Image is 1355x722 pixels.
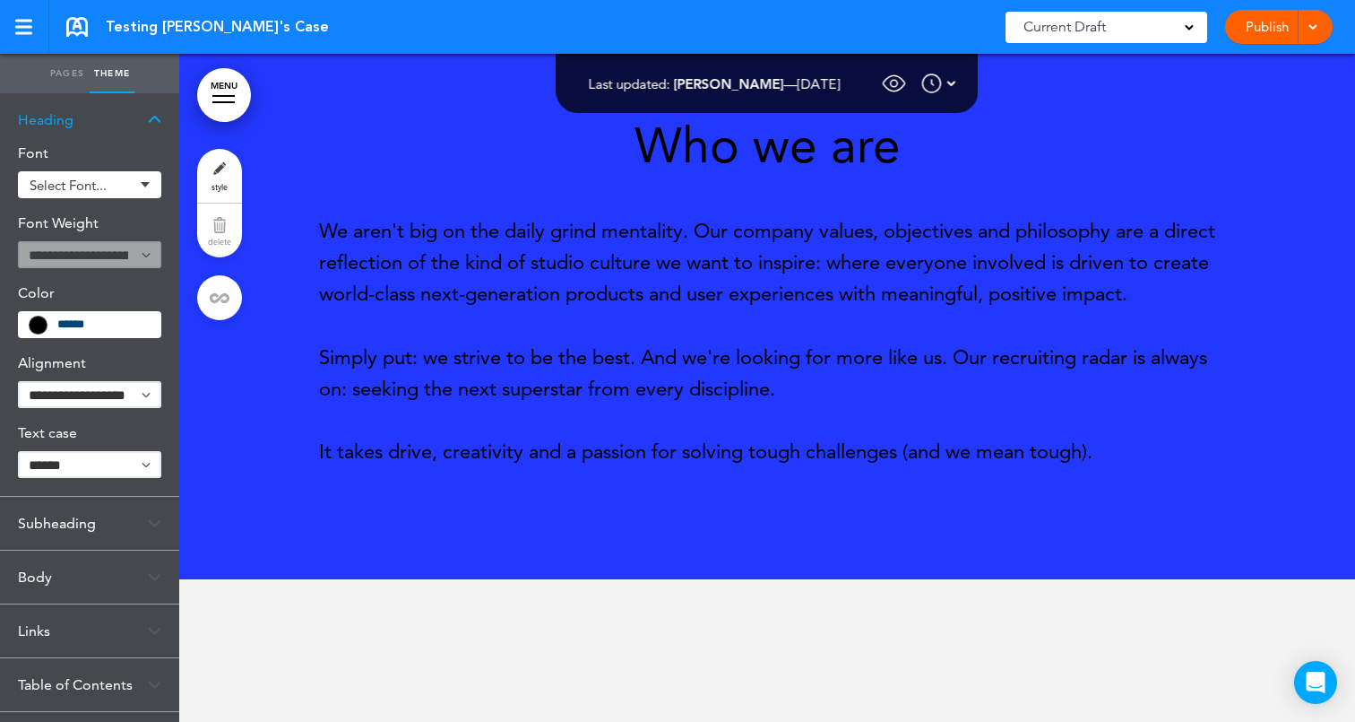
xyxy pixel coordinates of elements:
[674,75,784,92] span: [PERSON_NAME]
[1238,10,1295,44] a: Publish
[106,17,329,37] span: Testing [PERSON_NAME]'s Case
[90,54,134,93] a: Theme
[1294,661,1337,704] div: Open Intercom Messenger
[18,286,161,300] h6: Color
[148,626,161,636] img: arrow-down@2x.png
[18,426,161,440] h6: Text case
[148,680,161,690] img: arrow-down@2x.png
[30,178,134,192] span: Select font...
[148,115,161,125] img: arrow-down@2x.png
[197,149,242,203] a: style
[319,215,1215,310] p: We aren't big on the daily grind mentality. Our company values, objectives and philosophy are a d...
[589,75,670,92] span: Last updated:
[319,342,1215,404] p: Simply put: we strive to be the best. And we're looking for more like us. Our recruiting radar is...
[148,518,161,528] img: arrow-down@2x.png
[881,70,908,97] img: eye_approvals.svg
[211,181,228,192] span: style
[45,54,90,93] a: Pages
[589,77,841,91] div: —
[18,146,161,161] h6: Font
[319,436,1215,467] p: It takes drive, creativity and a passion for solving tough challenges (and we mean tough).
[197,68,251,122] a: MENU
[319,121,1215,170] h1: Who we are
[921,73,943,94] img: time.svg
[148,572,161,582] img: arrow-down@2x.png
[18,216,161,231] h6: Font Weight
[1023,14,1106,39] span: Current Draft
[798,75,841,92] span: [DATE]
[18,356,161,370] h6: Alignment
[947,73,956,94] img: arrow-down-white.svg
